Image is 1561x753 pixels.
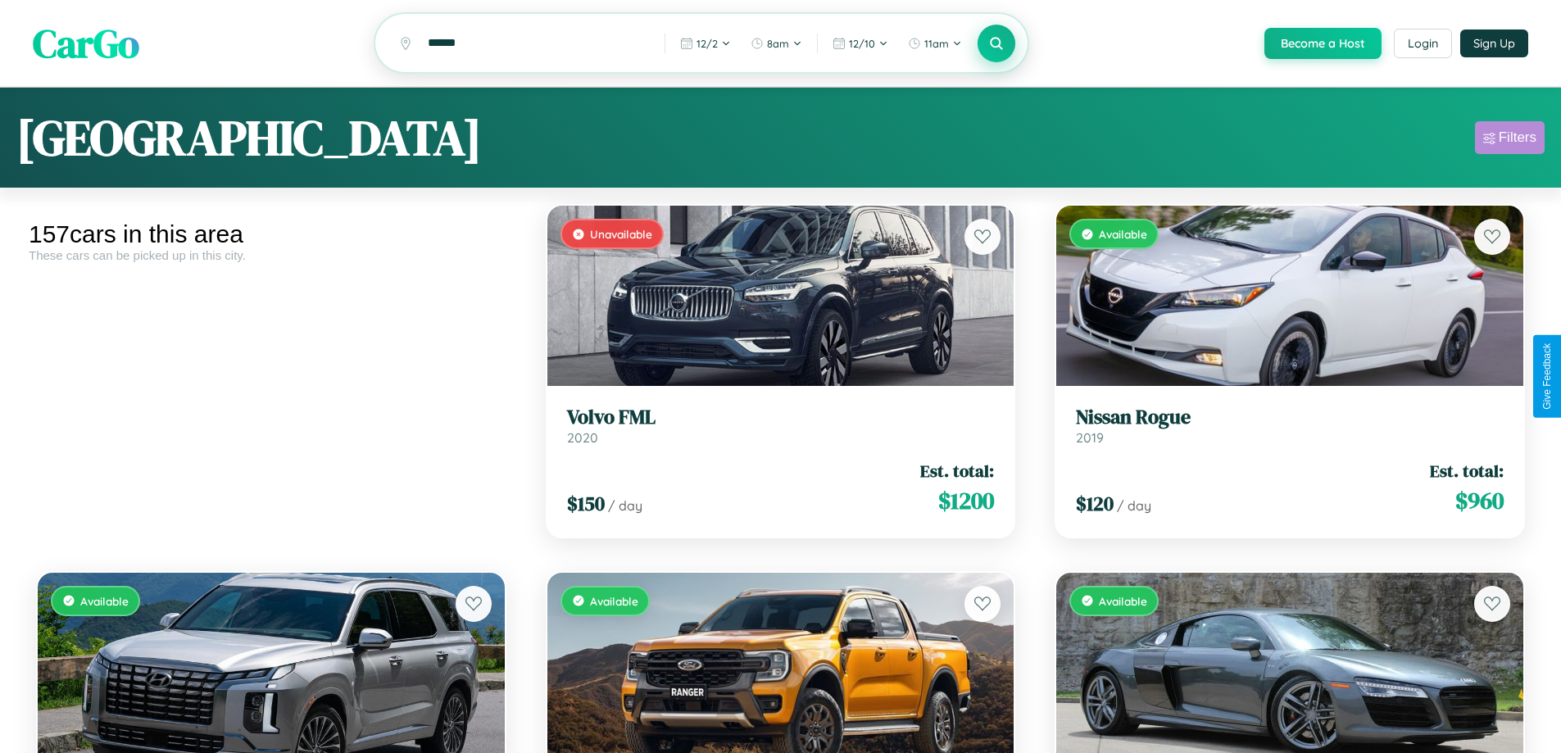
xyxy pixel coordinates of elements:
[590,594,638,608] span: Available
[567,429,598,446] span: 2020
[672,30,739,57] button: 12/2
[767,37,789,50] span: 8am
[920,459,994,483] span: Est. total:
[1460,29,1528,57] button: Sign Up
[1076,406,1504,429] h3: Nissan Rogue
[80,594,129,608] span: Available
[900,30,970,57] button: 11am
[1099,227,1147,241] span: Available
[849,37,875,50] span: 12 / 10
[29,248,514,262] div: These cars can be picked up in this city.
[33,16,139,70] span: CarGo
[1099,594,1147,608] span: Available
[938,484,994,517] span: $ 1200
[1475,121,1545,154] button: Filters
[1541,343,1553,410] div: Give Feedback
[824,30,896,57] button: 12/10
[590,227,652,241] span: Unavailable
[567,490,605,517] span: $ 150
[697,37,718,50] span: 12 / 2
[1076,490,1114,517] span: $ 120
[567,406,995,429] h3: Volvo FML
[1076,429,1104,446] span: 2019
[1394,29,1452,58] button: Login
[29,220,514,248] div: 157 cars in this area
[1117,497,1151,514] span: / day
[608,497,642,514] span: / day
[1076,406,1504,446] a: Nissan Rogue2019
[1499,129,1536,146] div: Filters
[742,30,810,57] button: 8am
[16,104,482,171] h1: [GEOGRAPHIC_DATA]
[1455,484,1504,517] span: $ 960
[1430,459,1504,483] span: Est. total:
[924,37,949,50] span: 11am
[567,406,995,446] a: Volvo FML2020
[1264,28,1382,59] button: Become a Host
